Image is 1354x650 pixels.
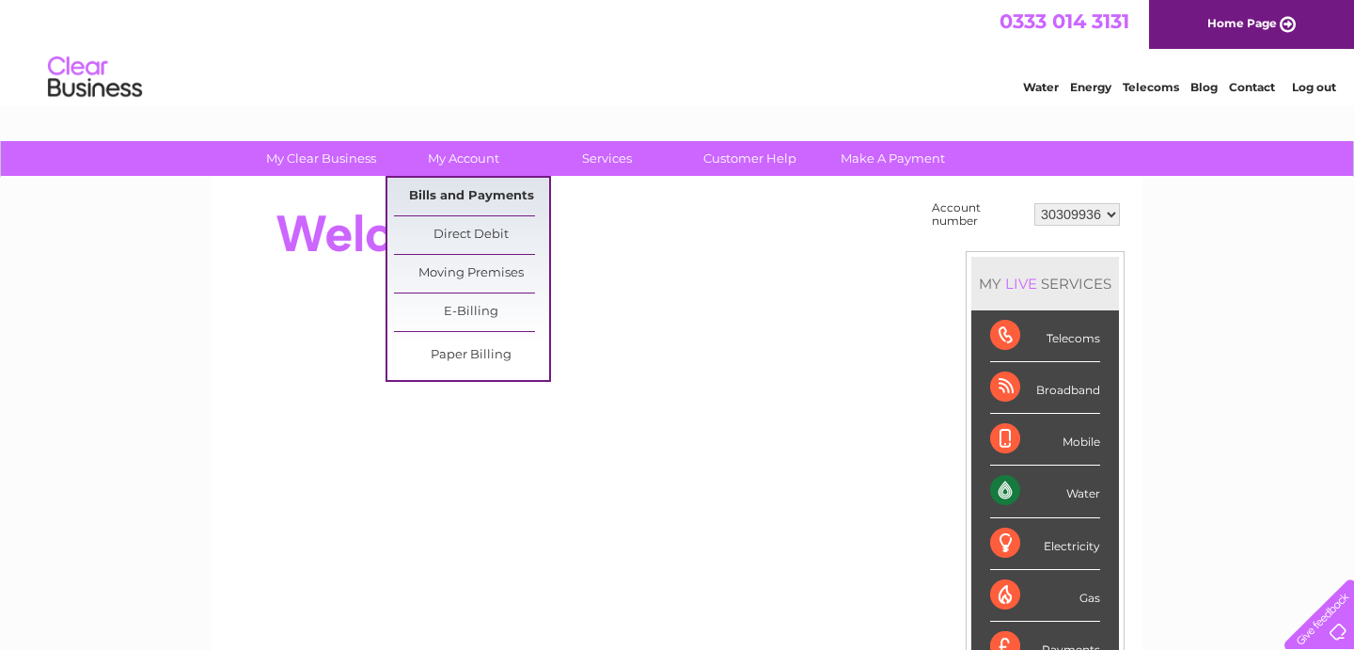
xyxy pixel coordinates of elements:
[394,255,549,293] a: Moving Premises
[394,337,549,374] a: Paper Billing
[394,216,549,254] a: Direct Debit
[529,141,685,176] a: Services
[234,10,1123,91] div: Clear Business is a trading name of Verastar Limited (registered in [GEOGRAPHIC_DATA] No. 3667643...
[1123,80,1179,94] a: Telecoms
[1023,80,1059,94] a: Water
[927,197,1030,232] td: Account number
[990,414,1100,466] div: Mobile
[990,362,1100,414] div: Broadband
[244,141,399,176] a: My Clear Business
[815,141,970,176] a: Make A Payment
[990,466,1100,517] div: Water
[386,141,542,176] a: My Account
[1229,80,1275,94] a: Contact
[394,293,549,331] a: E-Billing
[990,570,1100,622] div: Gas
[1190,80,1218,94] a: Blog
[971,257,1119,310] div: MY SERVICES
[47,49,143,106] img: logo.png
[990,310,1100,362] div: Telecoms
[990,518,1100,570] div: Electricity
[1001,275,1041,293] div: LIVE
[1000,9,1129,33] a: 0333 014 3131
[672,141,827,176] a: Customer Help
[394,178,549,215] a: Bills and Payments
[1070,80,1111,94] a: Energy
[1292,80,1336,94] a: Log out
